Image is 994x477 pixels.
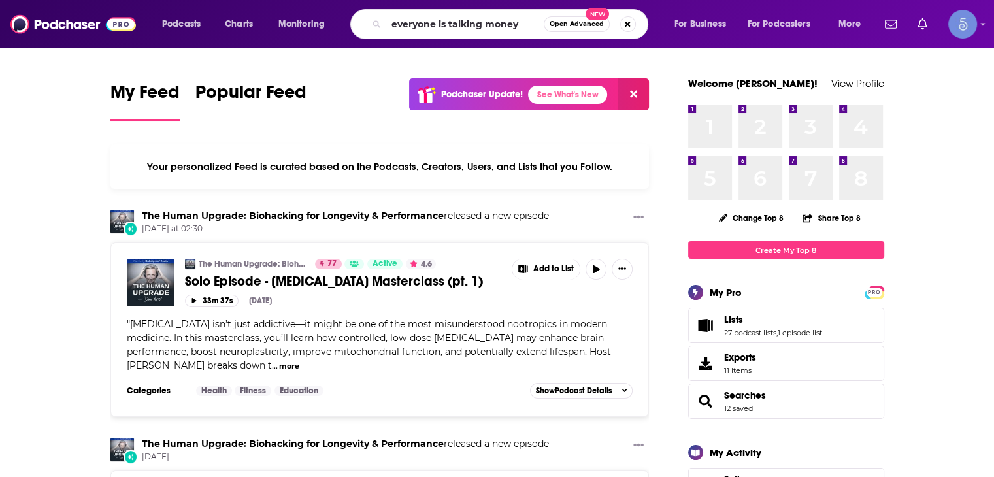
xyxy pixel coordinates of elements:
[724,404,753,413] a: 12 saved
[235,386,271,396] a: Fitness
[739,14,829,35] button: open menu
[185,273,503,289] a: Solo Episode - [MEDICAL_DATA] Masterclass (pt. 1)
[216,14,261,35] a: Charts
[185,295,239,307] button: 33m 37s
[269,14,342,35] button: open menu
[693,354,719,372] span: Exports
[10,12,136,37] img: Podchaser - Follow, Share and Rate Podcasts
[802,205,861,231] button: Share Top 8
[373,257,397,271] span: Active
[674,15,726,33] span: For Business
[127,386,186,396] h3: Categories
[185,259,195,269] img: The Human Upgrade: Biohacking for Longevity & Performance
[127,318,611,371] span: [MEDICAL_DATA] isn’t just addictive—it might be one of the most misunderstood nootropics in moder...
[124,222,138,236] div: New Episode
[367,259,403,269] a: Active
[710,286,742,299] div: My Pro
[196,386,232,396] a: Health
[544,16,610,32] button: Open AdvancedNew
[225,15,253,33] span: Charts
[272,359,278,371] span: ...
[142,438,549,450] h3: released a new episode
[710,446,761,459] div: My Activity
[110,81,180,111] span: My Feed
[162,15,201,33] span: Podcasts
[748,15,810,33] span: For Podcasters
[142,210,549,222] h3: released a new episode
[127,318,611,371] span: "
[829,14,877,35] button: open menu
[724,328,776,337] a: 27 podcast lists
[153,14,218,35] button: open menu
[274,386,323,396] a: Education
[142,452,549,463] span: [DATE]
[533,264,574,274] span: Add to List
[550,21,604,27] span: Open Advanced
[867,287,882,297] a: PRO
[724,352,756,363] span: Exports
[838,15,861,33] span: More
[386,14,544,35] input: Search podcasts, credits, & more...
[315,259,342,269] a: 77
[528,86,607,104] a: See What's New
[110,144,650,189] div: Your personalized Feed is curated based on the Podcasts, Creators, Users, and Lists that you Follow.
[142,210,444,222] a: The Human Upgrade: Biohacking for Longevity & Performance
[665,14,742,35] button: open menu
[724,314,743,325] span: Lists
[612,259,633,280] button: Show More Button
[530,383,633,399] button: ShowPodcast Details
[912,13,933,35] a: Show notifications dropdown
[693,316,719,335] a: Lists
[724,389,766,401] a: Searches
[124,450,138,464] div: New Episode
[688,241,884,259] a: Create My Top 8
[688,384,884,419] span: Searches
[441,89,523,100] p: Podchaser Update!
[628,438,649,454] button: Show More Button
[195,81,306,121] a: Popular Feed
[693,392,719,410] a: Searches
[586,8,609,20] span: New
[327,257,337,271] span: 77
[279,361,299,372] button: more
[278,15,325,33] span: Monitoring
[711,210,792,226] button: Change Top 8
[142,223,549,235] span: [DATE] at 02:30
[185,273,483,289] span: Solo Episode - [MEDICAL_DATA] Masterclass (pt. 1)
[199,259,306,269] a: The Human Upgrade: Biohacking for Longevity & Performance
[628,210,649,226] button: Show More Button
[110,81,180,121] a: My Feed
[688,308,884,343] span: Lists
[948,10,977,39] button: Show profile menu
[110,438,134,461] img: The Human Upgrade: Biohacking for Longevity & Performance
[776,328,778,337] span: ,
[142,438,444,450] a: The Human Upgrade: Biohacking for Longevity & Performance
[724,314,822,325] a: Lists
[831,77,884,90] a: View Profile
[724,366,756,375] span: 11 items
[406,259,436,269] button: 4.6
[195,81,306,111] span: Popular Feed
[948,10,977,39] span: Logged in as Spiral5-G1
[110,210,134,233] img: The Human Upgrade: Biohacking for Longevity & Performance
[867,288,882,297] span: PRO
[688,77,818,90] a: Welcome [PERSON_NAME]!
[536,386,612,395] span: Show Podcast Details
[948,10,977,39] img: User Profile
[880,13,902,35] a: Show notifications dropdown
[688,346,884,381] a: Exports
[127,259,174,306] img: Solo Episode - Nicotine Masterclass (pt. 1)
[363,9,661,39] div: Search podcasts, credits, & more...
[249,296,272,305] div: [DATE]
[778,328,822,337] a: 1 episode list
[512,259,580,280] button: Show More Button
